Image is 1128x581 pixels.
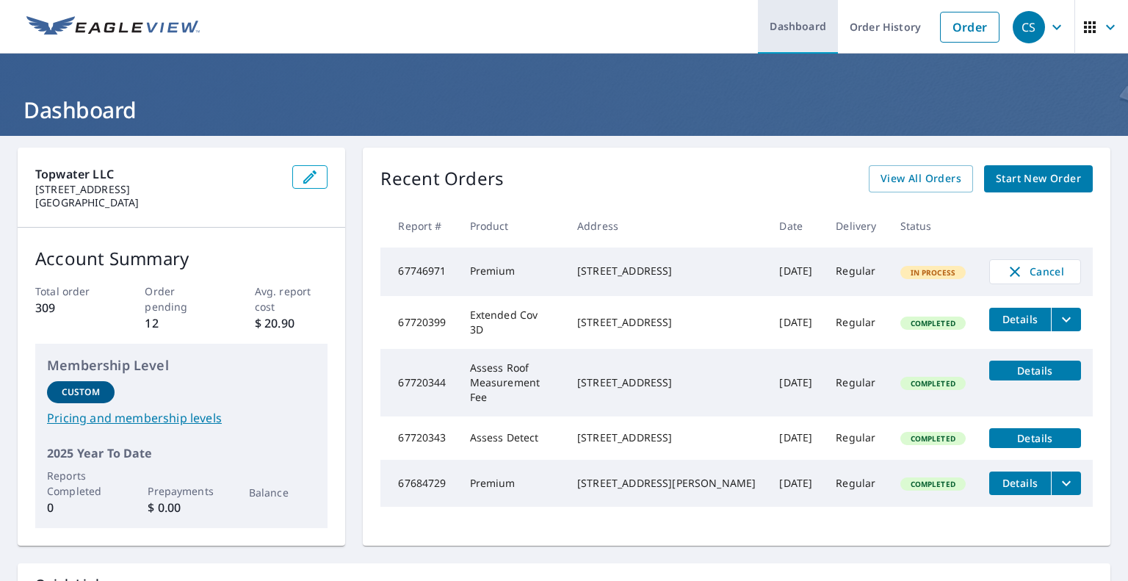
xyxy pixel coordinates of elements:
th: Status [889,204,978,248]
div: [STREET_ADDRESS][PERSON_NAME] [577,476,756,491]
span: Completed [902,378,964,389]
div: [STREET_ADDRESS] [577,375,756,390]
td: 67746971 [380,248,458,296]
td: Regular [824,416,888,460]
span: Details [998,476,1042,490]
p: Order pending [145,284,218,314]
td: Regular [824,349,888,416]
a: Start New Order [984,165,1093,192]
p: Membership Level [47,356,316,375]
th: Address [565,204,767,248]
div: [STREET_ADDRESS] [577,315,756,330]
td: Regular [824,248,888,296]
span: Details [998,431,1072,445]
td: Regular [824,460,888,507]
td: [DATE] [767,349,824,416]
span: Completed [902,318,964,328]
p: Balance [249,485,317,500]
td: Extended Cov 3D [458,296,565,349]
span: Details [998,364,1072,378]
p: Reports Completed [47,468,115,499]
span: Completed [902,479,964,489]
a: View All Orders [869,165,973,192]
button: detailsBtn-67720344 [989,361,1081,380]
p: Topwater LLC [35,165,281,183]
a: Order [940,12,999,43]
button: filesDropdownBtn-67720399 [1051,308,1081,331]
p: Custom [62,386,100,399]
td: Regular [824,296,888,349]
th: Delivery [824,204,888,248]
td: [DATE] [767,296,824,349]
span: Start New Order [996,170,1081,188]
p: Total order [35,284,109,299]
p: Recent Orders [380,165,504,192]
span: In Process [902,267,965,278]
div: CS [1013,11,1045,43]
td: [DATE] [767,416,824,460]
h1: Dashboard [18,95,1110,125]
img: EV Logo [26,16,200,38]
td: Assess Detect [458,416,565,460]
p: $ 0.00 [148,499,215,516]
p: 309 [35,299,109,317]
td: 67720399 [380,296,458,349]
td: [DATE] [767,248,824,296]
p: 0 [47,499,115,516]
td: 67720344 [380,349,458,416]
td: Premium [458,460,565,507]
p: Avg. report cost [255,284,328,314]
th: Report # [380,204,458,248]
p: 2025 Year To Date [47,444,316,462]
p: 12 [145,314,218,332]
div: [STREET_ADDRESS] [577,430,756,445]
p: [STREET_ADDRESS] [35,183,281,196]
td: [DATE] [767,460,824,507]
a: Pricing and membership levels [47,409,316,427]
p: Prepayments [148,483,215,499]
button: detailsBtn-67684729 [989,472,1051,495]
button: detailsBtn-67720343 [989,428,1081,448]
p: Account Summary [35,245,328,272]
td: 67720343 [380,416,458,460]
span: Details [998,312,1042,326]
div: [STREET_ADDRESS] [577,264,756,278]
span: View All Orders [881,170,961,188]
td: Premium [458,248,565,296]
span: Cancel [1005,263,1066,281]
td: Assess Roof Measurement Fee [458,349,565,416]
p: $ 20.90 [255,314,328,332]
th: Date [767,204,824,248]
th: Product [458,204,565,248]
button: Cancel [989,259,1081,284]
button: detailsBtn-67720399 [989,308,1051,331]
td: 67684729 [380,460,458,507]
button: filesDropdownBtn-67684729 [1051,472,1081,495]
span: Completed [902,433,964,444]
p: [GEOGRAPHIC_DATA] [35,196,281,209]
